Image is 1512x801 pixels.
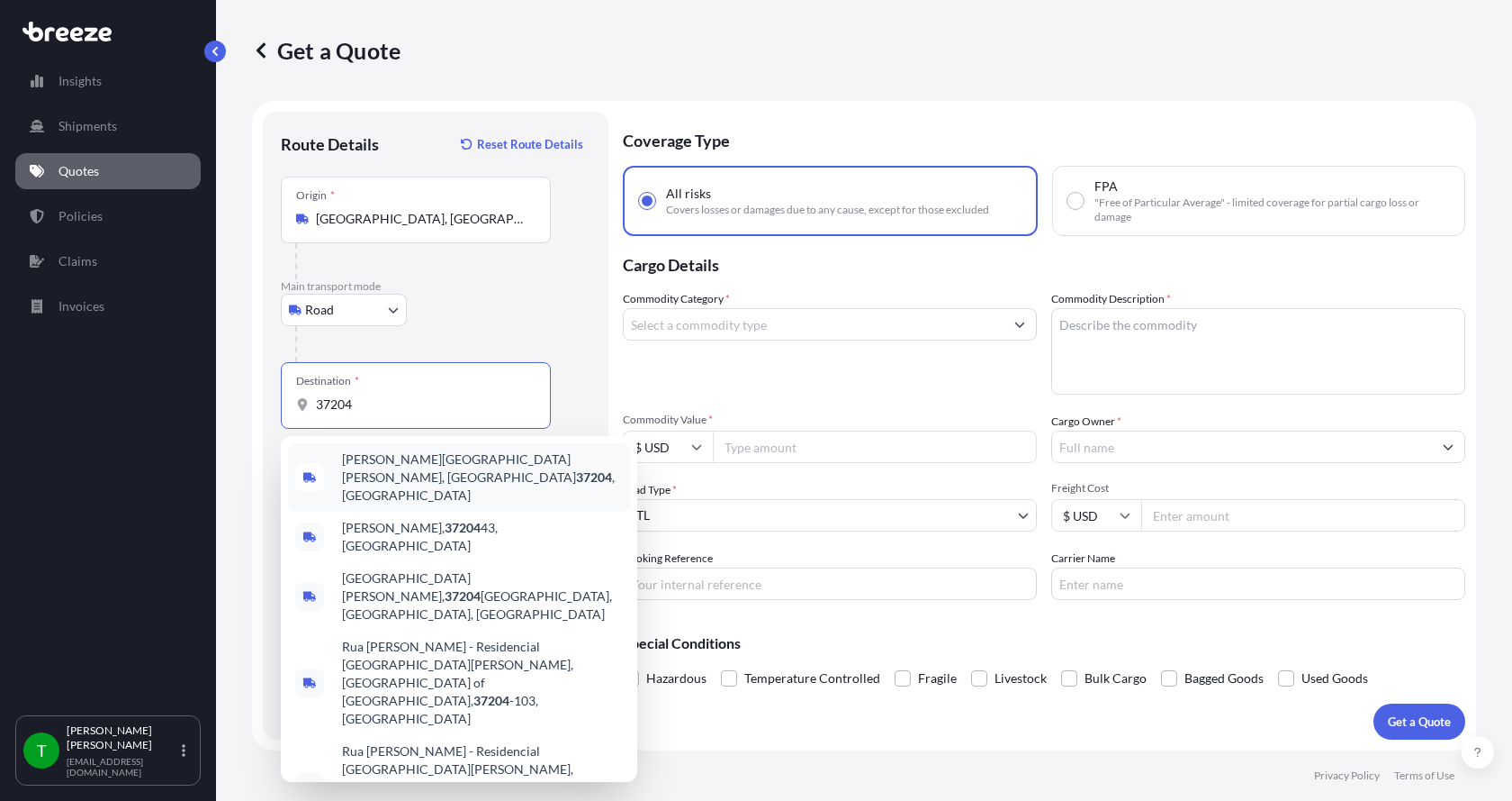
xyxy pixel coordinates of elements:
[1432,431,1464,463] button: Show suggestions
[58,117,117,135] p: Shipments
[1094,196,1450,224] span: "Free of Particular Average" - limited coverage for partial cargo loss or damage
[1094,177,1118,196] span: FPA
[713,431,1037,463] input: Type amount
[624,308,1003,341] input: Select a commodity type
[316,396,528,414] input: Destination
[1301,665,1368,692] span: Used Goods
[666,185,711,203] span: All risks
[58,207,103,225] p: Policies
[342,569,623,624] span: [GEOGRAPHIC_DATA][PERSON_NAME], [GEOGRAPHIC_DATA], [GEOGRAPHIC_DATA], [GEOGRAPHIC_DATA]
[994,665,1047,692] span: Livestock
[623,636,1465,651] p: Special Conditions
[623,112,1465,166] p: Coverage Type
[37,742,47,760] span: T
[1141,499,1465,532] input: Enter amount
[623,290,730,308] label: Commodity Category
[646,665,706,692] span: Hazardous
[473,693,509,708] b: 37204
[1051,290,1171,308] label: Commodity Description
[67,756,178,778] p: [EMAIL_ADDRESS][DOMAIN_NAME]
[623,236,1465,290] p: Cargo Details
[666,203,989,217] span: Covers losses or damages due to any cause, except for those excluded
[342,638,623,728] span: Rua [PERSON_NAME] - Residencial [GEOGRAPHIC_DATA][PERSON_NAME], [GEOGRAPHIC_DATA] of [GEOGRAPHIC_...
[445,588,481,604] b: 37204
[1051,550,1115,568] label: Carrier Name
[296,188,335,203] div: Origin
[477,135,583,153] p: Reset Route Details
[281,436,637,782] div: Show suggestions
[1388,713,1451,731] p: Get a Quote
[281,294,407,326] button: Select transport
[623,568,1037,600] input: Your internal reference
[316,210,528,228] input: Origin
[67,724,178,752] p: [PERSON_NAME] [PERSON_NAME]
[58,297,104,315] p: Invoices
[744,665,880,692] span: Temperature Controlled
[296,374,359,388] div: Destination
[58,72,102,90] p: Insights
[576,469,612,485] b: 37204
[623,413,1037,427] span: Commodity Value
[631,506,650,524] span: LTL
[342,519,623,555] span: [PERSON_NAME], 43, [GEOGRAPHIC_DATA]
[1184,665,1264,692] span: Bagged Goods
[1003,308,1036,341] button: Show suggestions
[1051,481,1465,496] span: Freight Cost
[445,520,481,535] b: 37204
[1084,665,1147,692] span: Bulk Cargo
[58,252,97,270] p: Claims
[1051,568,1465,600] input: Enter name
[252,36,400,65] p: Get a Quote
[58,162,99,180] p: Quotes
[281,279,590,294] p: Main transport mode
[305,301,334,319] span: Road
[1394,769,1454,783] p: Terms of Use
[1052,431,1432,463] input: Full name
[1314,769,1380,783] p: Privacy Policy
[281,133,379,155] p: Route Details
[623,481,677,499] span: Load Type
[1051,413,1121,431] label: Cargo Owner
[342,451,623,505] span: [PERSON_NAME][GEOGRAPHIC_DATA][PERSON_NAME], [GEOGRAPHIC_DATA] , [GEOGRAPHIC_DATA]
[623,550,713,568] label: Booking Reference
[918,665,957,692] span: Fragile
